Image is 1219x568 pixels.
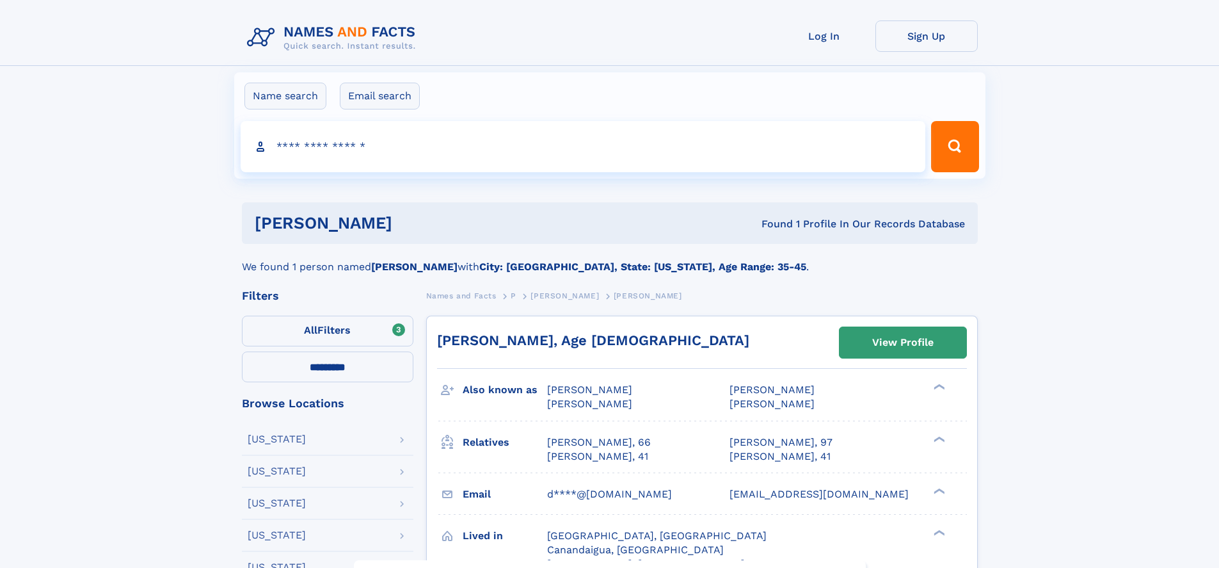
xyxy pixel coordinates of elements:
[930,435,946,443] div: ❯
[248,498,306,508] div: [US_STATE]
[547,398,632,410] span: [PERSON_NAME]
[930,383,946,391] div: ❯
[729,488,909,500] span: [EMAIL_ADDRESS][DOMAIN_NAME]
[729,450,831,464] a: [PERSON_NAME], 41
[241,121,926,172] input: search input
[547,384,632,396] span: [PERSON_NAME]
[479,261,806,273] b: City: [GEOGRAPHIC_DATA], State: [US_STATE], Age Range: 35-45
[875,20,978,52] a: Sign Up
[614,291,682,300] span: [PERSON_NAME]
[729,435,833,450] a: [PERSON_NAME], 97
[248,530,306,540] div: [US_STATE]
[437,332,749,348] a: [PERSON_NAME], Age [DEMOGRAPHIC_DATA]
[729,398,815,410] span: [PERSON_NAME]
[530,288,599,304] a: [PERSON_NAME]
[248,466,306,476] div: [US_STATE]
[304,324,317,336] span: All
[463,483,547,505] h3: Email
[511,288,516,304] a: P
[931,121,978,172] button: Search Button
[371,261,458,273] b: [PERSON_NAME]
[930,528,946,537] div: ❯
[511,291,516,300] span: P
[244,83,326,110] label: Name search
[773,20,875,52] a: Log In
[530,291,599,300] span: [PERSON_NAME]
[729,384,815,396] span: [PERSON_NAME]
[248,434,306,444] div: [US_STATE]
[463,525,547,547] h3: Lived in
[547,435,651,450] a: [PERSON_NAME], 66
[242,316,413,346] label: Filters
[242,244,978,275] div: We found 1 person named with .
[547,530,767,542] span: [GEOGRAPHIC_DATA], [GEOGRAPHIC_DATA]
[255,215,577,231] h1: [PERSON_NAME]
[840,327,966,358] a: View Profile
[340,83,420,110] label: Email search
[547,544,724,556] span: Canandaigua, [GEOGRAPHIC_DATA]
[242,290,413,302] div: Filters
[426,288,497,304] a: Names and Facts
[463,379,547,401] h3: Also known as
[577,217,965,231] div: Found 1 Profile In Our Records Database
[547,450,648,464] a: [PERSON_NAME], 41
[463,432,547,453] h3: Relatives
[872,328,934,357] div: View Profile
[242,20,426,55] img: Logo Names and Facts
[242,398,413,409] div: Browse Locations
[930,487,946,495] div: ❯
